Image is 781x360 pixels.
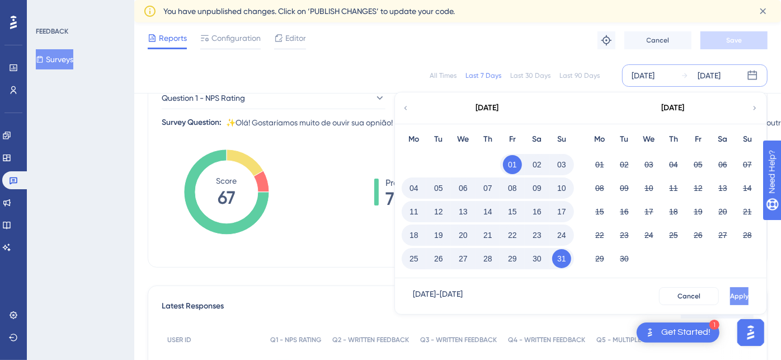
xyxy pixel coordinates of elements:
[36,27,68,36] div: FEEDBACK
[713,155,732,174] button: 06
[734,316,768,349] iframe: UserGuiding AI Assistant Launcher
[596,335,668,344] span: Q5 - MULTIPLE CHOICE
[552,202,571,221] button: 17
[404,179,424,198] button: 04
[738,155,757,174] button: 07
[713,226,732,245] button: 27
[713,202,732,221] button: 20
[217,176,237,185] tspan: Score
[454,226,473,245] button: 20
[632,69,655,82] div: [DATE]
[528,155,547,174] button: 02
[528,249,547,268] button: 30
[664,179,683,198] button: 11
[162,300,224,320] span: Latest Responses
[590,179,609,198] button: 08
[664,226,683,245] button: 25
[664,202,683,221] button: 18
[615,202,634,221] button: 16
[552,226,571,245] button: 24
[637,133,661,146] div: We
[549,133,574,146] div: Su
[162,91,245,105] span: Question 1 - NPS Rating
[559,71,600,80] div: Last 90 Days
[162,116,222,129] div: Survey Question:
[735,133,760,146] div: Su
[689,226,708,245] button: 26
[454,249,473,268] button: 27
[528,226,547,245] button: 23
[686,133,711,146] div: Fr
[639,202,658,221] button: 17
[478,202,497,221] button: 14
[218,187,236,208] tspan: 67
[430,71,457,80] div: All Times
[713,179,732,198] button: 13
[738,226,757,245] button: 28
[552,155,571,174] button: 03
[709,320,719,330] div: 1
[500,133,525,146] div: Fr
[451,133,476,146] div: We
[612,133,637,146] div: Tu
[503,226,522,245] button: 22
[454,179,473,198] button: 06
[503,202,522,221] button: 15
[413,287,463,305] div: [DATE] - [DATE]
[159,31,187,45] span: Reports
[476,133,500,146] div: Th
[402,133,426,146] div: Mo
[478,179,497,198] button: 07
[385,176,427,190] span: Promoters
[726,36,742,45] span: Save
[429,202,448,221] button: 12
[664,155,683,174] button: 04
[552,179,571,198] button: 10
[711,133,735,146] div: Sa
[429,226,448,245] button: 19
[615,179,634,198] button: 09
[211,31,261,45] span: Configuration
[730,292,749,301] span: Apply
[661,133,686,146] div: Th
[404,226,424,245] button: 18
[454,202,473,221] button: 13
[332,335,409,344] span: Q2 - WRITTEN FEEDBACK
[689,179,708,198] button: 12
[738,202,757,221] button: 21
[689,155,708,174] button: 05
[661,326,711,339] div: Get Started!
[503,179,522,198] button: 08
[590,202,609,221] button: 15
[503,249,522,268] button: 29
[525,133,549,146] div: Sa
[700,31,768,49] button: Save
[552,249,571,268] button: 31
[590,155,609,174] button: 01
[587,133,612,146] div: Mo
[528,202,547,221] button: 16
[698,69,721,82] div: [DATE]
[738,179,757,198] button: 14
[615,249,634,268] button: 30
[162,87,385,109] button: Question 1 - NPS Rating
[465,71,501,80] div: Last 7 Days
[615,155,634,174] button: 02
[270,335,321,344] span: Q1 - NPS RATING
[689,202,708,221] button: 19
[476,101,499,115] div: [DATE]
[528,179,547,198] button: 09
[478,226,497,245] button: 21
[426,133,451,146] div: Tu
[643,326,657,339] img: launcher-image-alternative-text
[678,292,700,301] span: Cancel
[624,31,691,49] button: Cancel
[26,3,70,16] span: Need Help?
[730,287,749,305] button: Apply
[420,335,497,344] span: Q3 - WRITTEN FEEDBACK
[647,36,670,45] span: Cancel
[167,335,191,344] span: USER ID
[508,335,585,344] span: Q4 - WRITTEN FEEDBACK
